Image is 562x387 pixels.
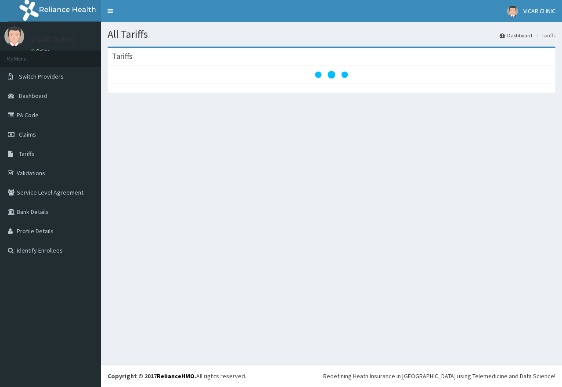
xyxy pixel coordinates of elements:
p: VICAR CLINIC [31,36,75,43]
span: Claims [19,130,36,138]
h1: All Tariffs [108,29,555,40]
img: User Image [4,26,24,46]
a: RelianceHMO [157,372,195,380]
span: VICAR CLINIC [523,7,555,15]
div: Redefining Heath Insurance in [GEOGRAPHIC_DATA] using Telemedicine and Data Science! [323,372,555,380]
li: Tariffs [533,32,555,39]
span: Switch Providers [19,72,64,80]
h3: Tariffs [112,52,133,60]
span: Tariffs [19,150,35,158]
a: Online [31,48,52,54]
footer: All rights reserved. [101,365,562,387]
span: Dashboard [19,92,47,100]
a: Dashboard [500,32,532,39]
strong: Copyright © 2017 . [108,372,196,380]
svg: audio-loading [314,57,349,92]
img: User Image [507,6,518,17]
